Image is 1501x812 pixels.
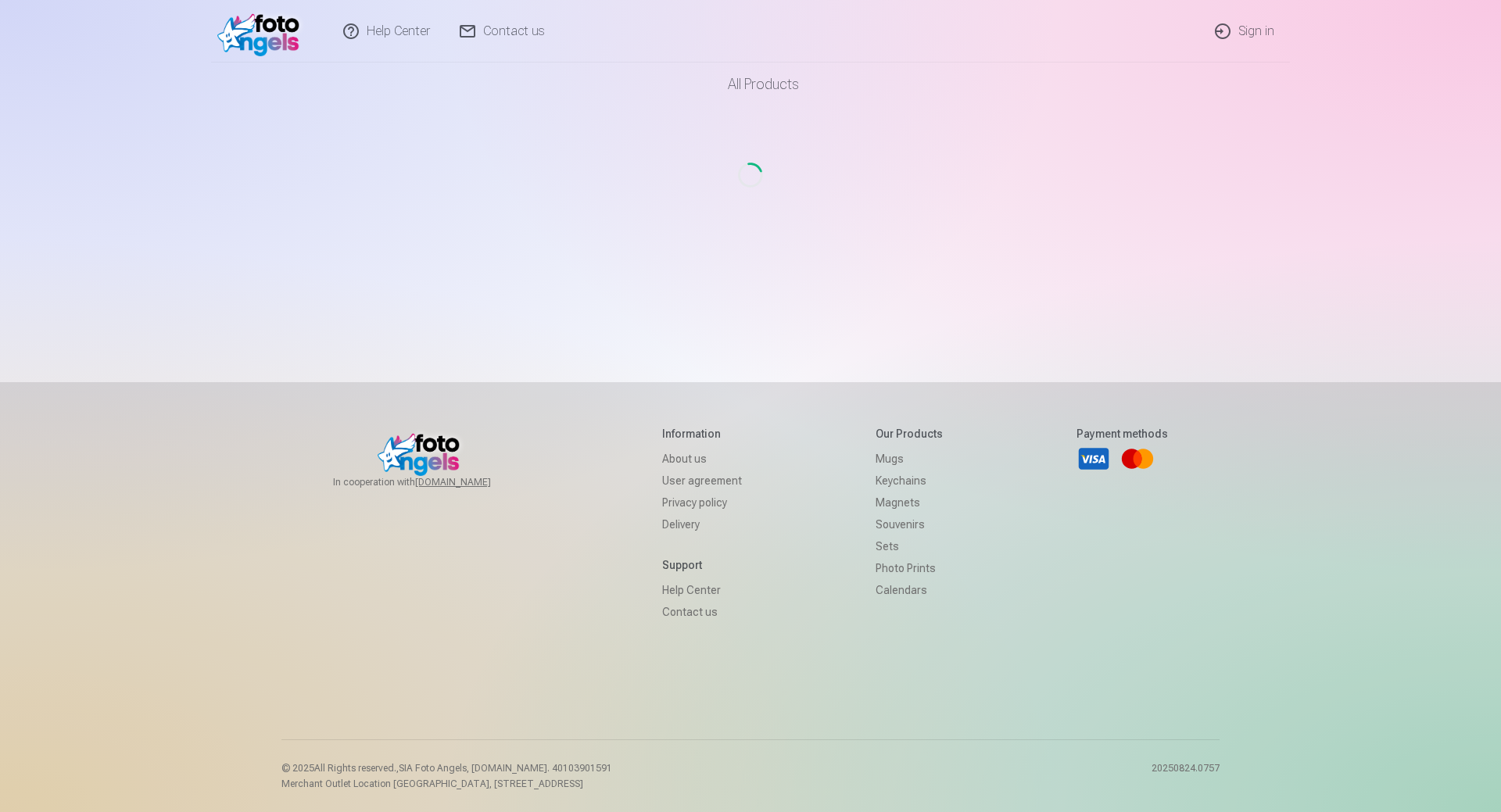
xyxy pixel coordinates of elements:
a: Calendars [876,579,943,601]
a: All products [684,63,818,106]
a: Magnets [876,492,943,513]
a: Photo prints [876,557,943,579]
span: SIA Foto Angels, [DOMAIN_NAME]. 40103901591 [399,763,612,774]
h5: Payment methods [1076,426,1168,442]
a: Keychains [876,470,943,492]
a: User agreement [662,470,742,492]
a: Mugs [876,448,943,470]
h5: Our products [876,426,943,442]
span: In cooperation with [333,476,528,488]
a: Souvenirs [876,513,943,535]
a: Sets [876,535,943,557]
a: [DOMAIN_NAME] [415,476,528,488]
p: © 2025 All Rights reserved. , [281,762,612,774]
a: Mastercard [1120,442,1155,476]
img: /v1 [217,6,307,56]
h5: Support [662,557,742,573]
a: Contact us [662,601,742,623]
p: 20250824.0757 [1152,762,1220,790]
a: Delivery [662,513,742,535]
a: Visa [1076,442,1111,476]
a: Help Center [662,579,742,601]
a: Privacy policy [662,492,742,513]
p: Merchant Outlet Location [GEOGRAPHIC_DATA], [STREET_ADDRESS] [281,778,612,790]
a: About us [662,448,742,470]
h5: Information [662,426,742,442]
